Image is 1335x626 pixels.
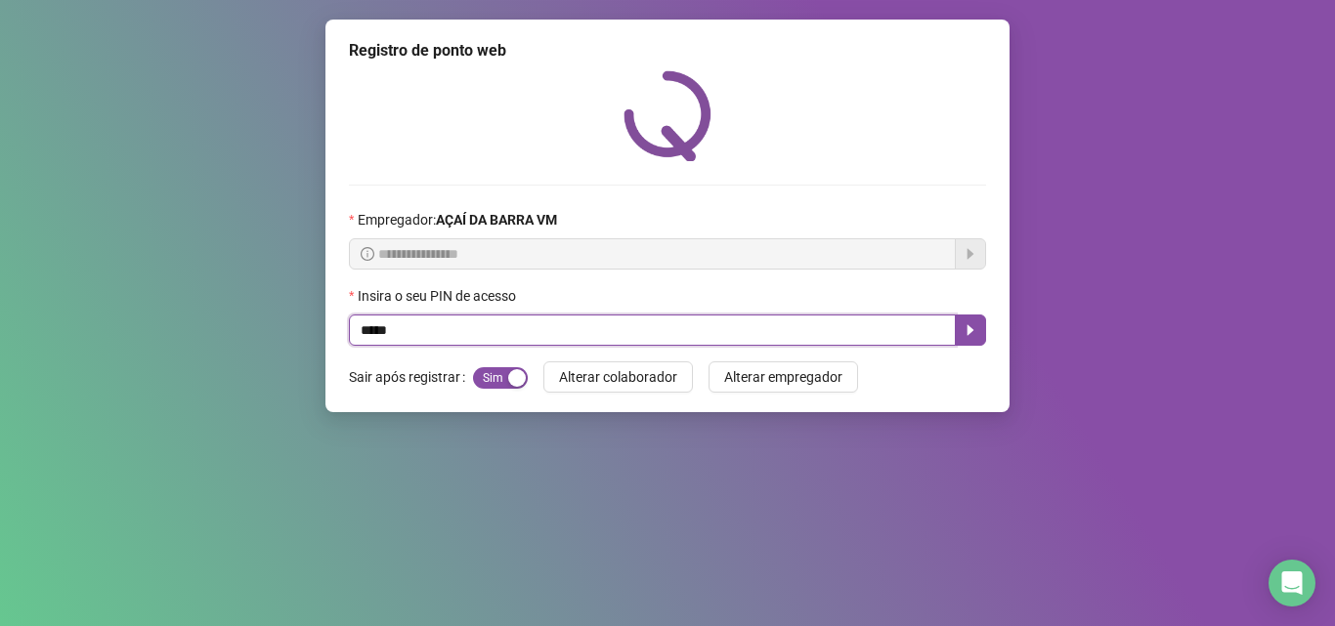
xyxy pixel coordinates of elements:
label: Sair após registrar [349,361,473,393]
button: Alterar empregador [709,361,858,393]
div: Open Intercom Messenger [1269,560,1315,606]
span: info-circle [361,247,374,261]
div: Registro de ponto web [349,39,986,63]
img: QRPoint [624,70,711,161]
button: Alterar colaborador [543,361,693,393]
span: Alterar colaborador [559,366,677,388]
span: Empregador : [358,209,557,230]
span: caret-right [963,322,978,338]
label: Insira o seu PIN de acesso [349,285,529,307]
span: Alterar empregador [724,366,842,388]
strong: AÇAÍ DA BARRA VM [436,212,557,228]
